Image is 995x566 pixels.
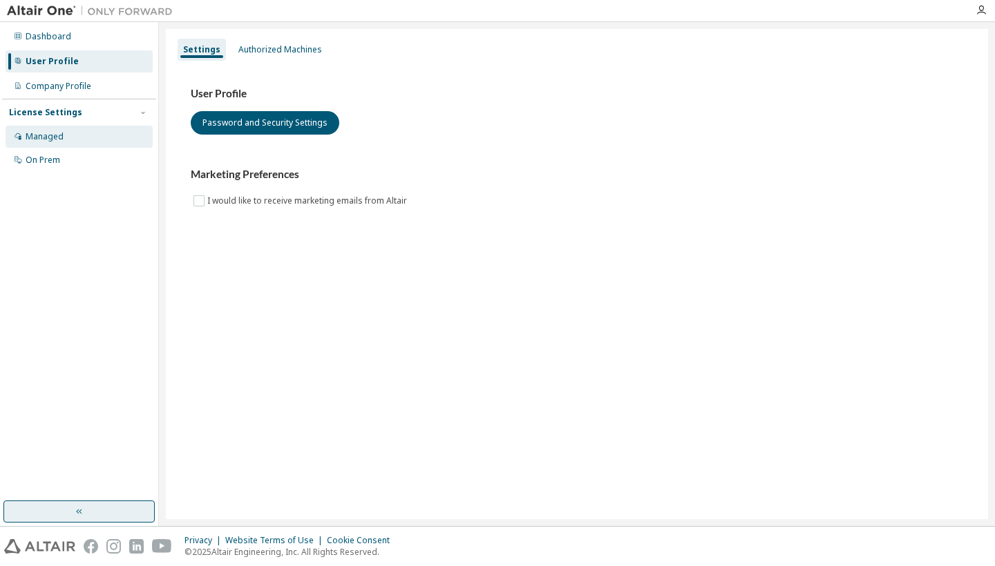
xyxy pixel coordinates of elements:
img: Altair One [7,4,180,18]
div: Company Profile [26,81,91,92]
img: youtube.svg [152,539,172,554]
div: License Settings [9,107,82,118]
img: altair_logo.svg [4,539,75,554]
h3: User Profile [191,87,963,101]
div: Privacy [184,535,225,546]
div: Settings [183,44,220,55]
button: Password and Security Settings [191,111,339,135]
div: Dashboard [26,31,71,42]
div: On Prem [26,155,60,166]
h3: Marketing Preferences [191,168,963,182]
div: User Profile [26,56,79,67]
p: © 2025 Altair Engineering, Inc. All Rights Reserved. [184,546,398,558]
div: Website Terms of Use [225,535,327,546]
img: facebook.svg [84,539,98,554]
img: instagram.svg [106,539,121,554]
div: Cookie Consent [327,535,398,546]
label: I would like to receive marketing emails from Altair [207,193,410,209]
div: Authorized Machines [238,44,322,55]
img: linkedin.svg [129,539,144,554]
div: Managed [26,131,64,142]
